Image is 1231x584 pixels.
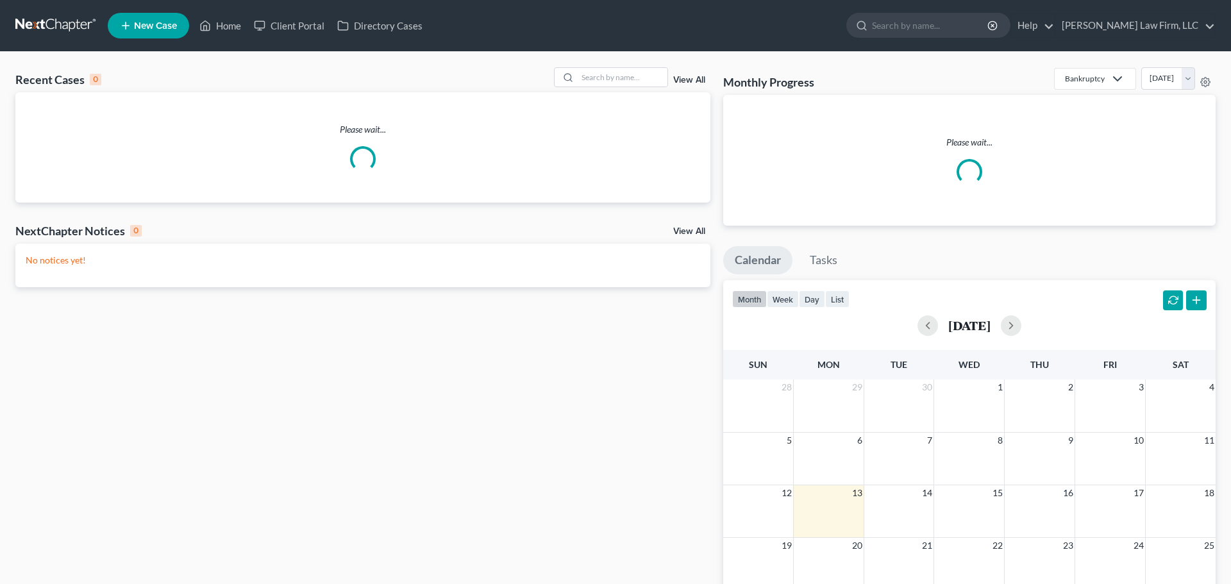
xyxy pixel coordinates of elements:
span: 6 [856,433,864,448]
input: Search by name... [872,13,989,37]
span: 17 [1132,485,1145,501]
button: list [825,290,850,308]
div: Recent Cases [15,72,101,87]
span: Mon [817,359,840,370]
span: Tue [891,359,907,370]
button: day [799,290,825,308]
span: 22 [991,538,1004,553]
span: 14 [921,485,934,501]
span: Sun [749,359,767,370]
a: [PERSON_NAME] Law Firm, LLC [1055,14,1215,37]
div: Bankruptcy [1065,73,1105,84]
p: No notices yet! [26,254,700,267]
span: 7 [926,433,934,448]
span: 25 [1203,538,1216,553]
span: 12 [780,485,793,501]
a: Tasks [798,246,849,274]
span: 5 [785,433,793,448]
button: week [767,290,799,308]
span: 4 [1208,380,1216,395]
span: 8 [996,433,1004,448]
a: Calendar [723,246,792,274]
a: Help [1011,14,1054,37]
h2: [DATE] [948,319,991,332]
span: 9 [1067,433,1075,448]
span: 28 [780,380,793,395]
span: 29 [851,380,864,395]
input: Search by name... [578,68,667,87]
span: 30 [921,380,934,395]
span: 3 [1137,380,1145,395]
span: Wed [959,359,980,370]
span: Sat [1173,359,1189,370]
div: NextChapter Notices [15,223,142,238]
a: View All [673,227,705,236]
div: 0 [90,74,101,85]
span: Fri [1103,359,1117,370]
span: New Case [134,21,177,31]
button: month [732,290,767,308]
span: 1 [996,380,1004,395]
span: 13 [851,485,864,501]
span: 21 [921,538,934,553]
span: 2 [1067,380,1075,395]
span: 15 [991,485,1004,501]
span: 18 [1203,485,1216,501]
span: 16 [1062,485,1075,501]
a: View All [673,76,705,85]
span: Thu [1030,359,1049,370]
h3: Monthly Progress [723,74,814,90]
p: Please wait... [733,136,1205,149]
span: 11 [1203,433,1216,448]
span: 24 [1132,538,1145,553]
a: Directory Cases [331,14,429,37]
span: 20 [851,538,864,553]
a: Client Portal [247,14,331,37]
span: 19 [780,538,793,553]
div: 0 [130,225,142,237]
span: 23 [1062,538,1075,553]
span: 10 [1132,433,1145,448]
a: Home [193,14,247,37]
p: Please wait... [15,123,710,136]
